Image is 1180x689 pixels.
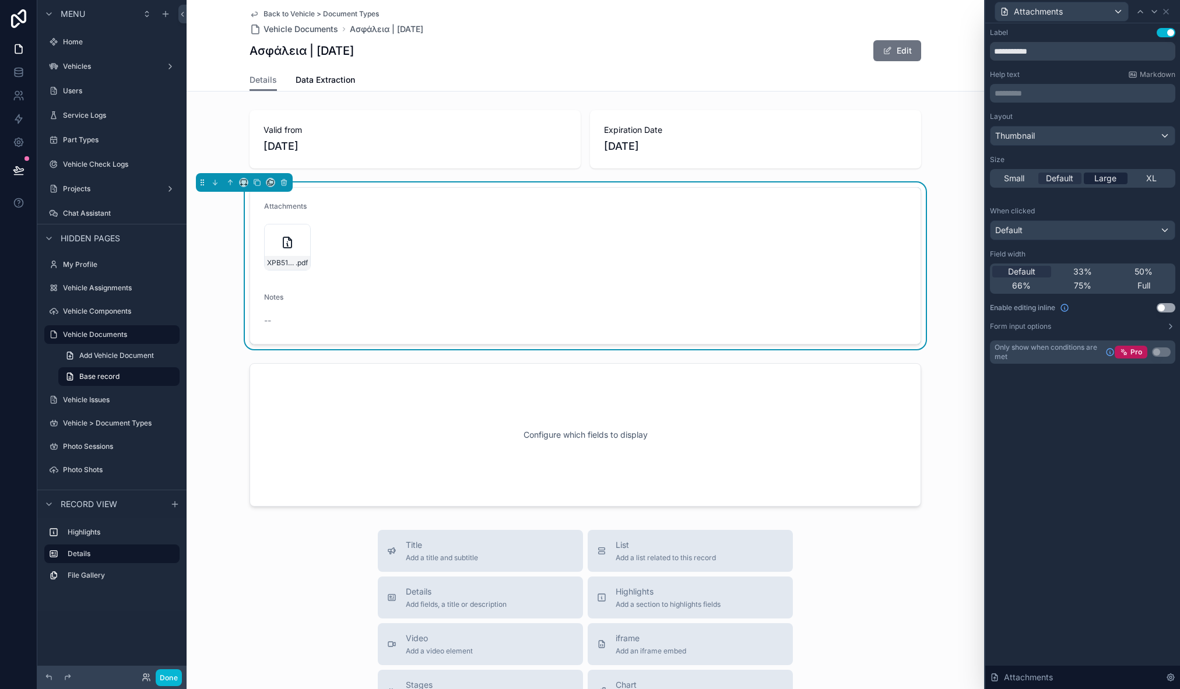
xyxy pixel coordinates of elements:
[264,9,379,19] span: Back to Vehicle > Document Types
[873,40,921,61] button: Edit
[63,307,177,316] label: Vehicle Components
[990,112,1013,121] label: Layout
[68,528,175,537] label: Highlights
[63,465,177,474] label: Photo Shots
[61,498,117,510] span: Record view
[250,9,379,19] a: Back to Vehicle > Document Types
[44,460,180,479] a: Photo Shots
[79,372,120,381] span: Base record
[250,74,277,86] span: Details
[58,346,180,365] a: Add Vehicle Document
[44,106,180,125] a: Service Logs
[378,576,583,618] button: DetailsAdd fields, a title or description
[616,632,686,644] span: iframe
[1128,70,1175,79] a: Markdown
[1074,280,1091,291] span: 75%
[588,530,793,572] button: ListAdd a list related to this record
[63,37,177,47] label: Home
[61,233,120,244] span: Hidden pages
[616,646,686,656] span: Add an iframe embed
[406,600,507,609] span: Add fields, a title or description
[1008,266,1035,277] span: Default
[44,414,180,433] a: Vehicle > Document Types
[990,249,1026,259] label: Field width
[63,260,177,269] label: My Profile
[296,258,308,268] span: .pdf
[267,258,296,268] span: ΧΡΒ5119-ΑΣΦΑΛΙΣΤΗΡΙΟ-1-8-26
[990,220,1175,240] button: Default
[44,302,180,321] a: Vehicle Components
[990,28,1008,37] div: Label
[588,576,793,618] button: HighlightsAdd a section to highlights fields
[63,160,177,169] label: Vehicle Check Logs
[990,70,1020,79] label: Help text
[1094,173,1116,184] span: Large
[1012,280,1031,291] span: 66%
[44,437,180,456] a: Photo Sessions
[63,135,177,145] label: Part Types
[995,343,1101,361] span: Only show when conditions are met
[63,111,177,120] label: Service Logs
[990,155,1005,164] label: Size
[990,322,1051,331] label: Form input options
[44,131,180,149] a: Part Types
[44,57,180,76] a: Vehicles
[1073,266,1092,277] span: 33%
[406,586,507,597] span: Details
[58,367,180,386] a: Base record
[1137,280,1150,291] span: Full
[264,202,307,210] span: Attachments
[1146,173,1157,184] span: XL
[44,204,180,223] a: Chat Assistant
[378,623,583,665] button: VideoAdd a video element
[44,391,180,409] a: Vehicle Issues
[44,33,180,51] a: Home
[406,646,473,656] span: Add a video element
[63,395,177,405] label: Vehicle Issues
[44,279,180,297] a: Vehicle Assignments
[250,43,354,59] h1: Ασφάλεια | [DATE]
[264,293,283,301] span: Notes
[37,518,187,596] div: scrollable content
[406,539,478,551] span: Title
[1130,347,1142,357] span: Pro
[68,549,170,558] label: Details
[296,69,355,93] a: Data Extraction
[250,23,338,35] a: Vehicle Documents
[1140,70,1175,79] span: Markdown
[406,553,478,563] span: Add a title and subtitle
[995,224,1023,236] span: Default
[156,669,182,686] button: Done
[990,206,1035,216] label: When clicked
[990,303,1055,312] span: Enable editing inline
[79,351,154,360] span: Add Vehicle Document
[63,442,177,451] label: Photo Sessions
[61,8,85,20] span: Menu
[1014,6,1063,17] span: Attachments
[63,62,161,71] label: Vehicles
[264,23,338,35] span: Vehicle Documents
[264,315,271,326] span: --
[63,283,177,293] label: Vehicle Assignments
[990,84,1175,103] div: scrollable content
[406,632,473,644] span: Video
[63,419,177,428] label: Vehicle > Document Types
[616,586,721,597] span: Highlights
[1004,173,1024,184] span: Small
[616,600,721,609] span: Add a section to highlights fields
[995,2,1129,22] button: Attachments
[378,530,583,572] button: TitleAdd a title and subtitle
[44,255,180,274] a: My Profile
[63,209,177,218] label: Chat Assistant
[63,184,161,194] label: Projects
[1046,173,1073,184] span: Default
[250,69,277,92] a: Details
[296,74,355,86] span: Data Extraction
[616,553,716,563] span: Add a list related to this record
[44,325,180,344] a: Vehicle Documents
[990,322,1175,331] button: Form input options
[995,130,1035,142] span: Thumbnail
[44,155,180,174] a: Vehicle Check Logs
[44,180,180,198] a: Projects
[63,86,177,96] label: Users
